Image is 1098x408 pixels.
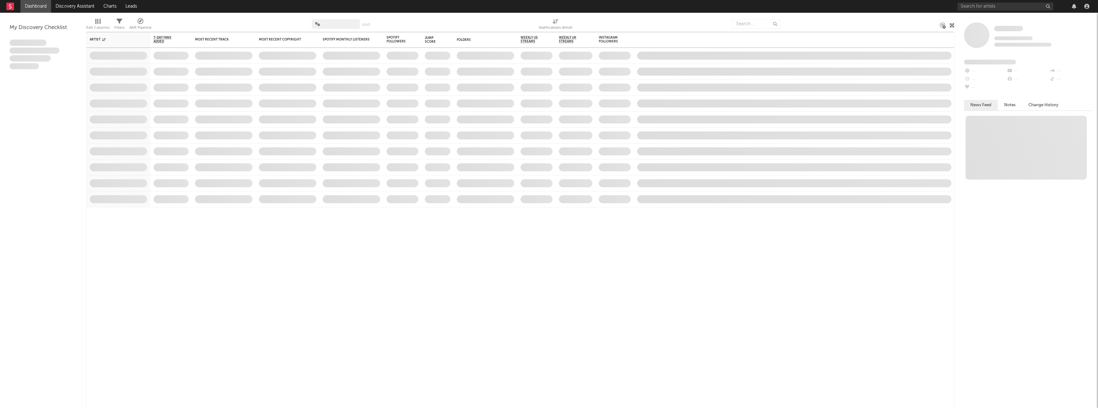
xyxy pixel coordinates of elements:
[998,100,1022,110] button: Notes
[425,36,441,44] div: Jump Score
[539,24,572,32] div: Notifications (Artist)
[90,38,138,41] div: Artist
[599,36,621,43] div: Instagram Followers
[1022,100,1065,110] button: Change History
[994,43,1051,47] span: 0 fans last week
[1006,67,1049,75] div: --
[362,23,370,26] button: Save
[994,26,1023,31] span: Some Artist
[964,60,1016,64] span: Fans Added by Platform
[1006,75,1049,84] div: --
[964,75,1006,84] div: --
[1049,67,1092,75] div: --
[86,16,109,34] div: Edit Columns
[733,19,780,29] input: Search...
[964,84,1006,92] div: --
[154,36,179,43] span: 7-Day Fans Added
[10,24,77,32] div: My Discovery Checklist
[457,38,505,42] div: Folders
[323,38,371,41] div: Spotify Monthly Listeners
[10,40,47,46] span: Lorem ipsum dolor
[114,24,124,32] div: Filters
[114,16,124,34] div: Filters
[129,24,152,32] div: A&R Pipeline
[994,36,1033,40] span: Tracking Since: [DATE]
[10,55,51,62] span: Praesent ac interdum
[521,36,543,43] span: Weekly US Streams
[10,48,59,54] span: Integer aliquet in purus et
[259,38,307,41] div: Most Recent Copyright
[10,63,39,70] span: Aliquam viverra
[958,3,1053,11] input: Search for artists
[387,36,409,43] div: Spotify Followers
[964,67,1006,75] div: --
[539,16,572,34] div: Notifications (Artist)
[129,16,152,34] div: A&R Pipeline
[964,100,998,110] button: News Feed
[994,26,1023,32] a: Some Artist
[195,38,243,41] div: Most Recent Track
[559,36,583,43] span: Weekly UK Streams
[86,24,109,32] div: Edit Columns
[1049,75,1092,84] div: --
